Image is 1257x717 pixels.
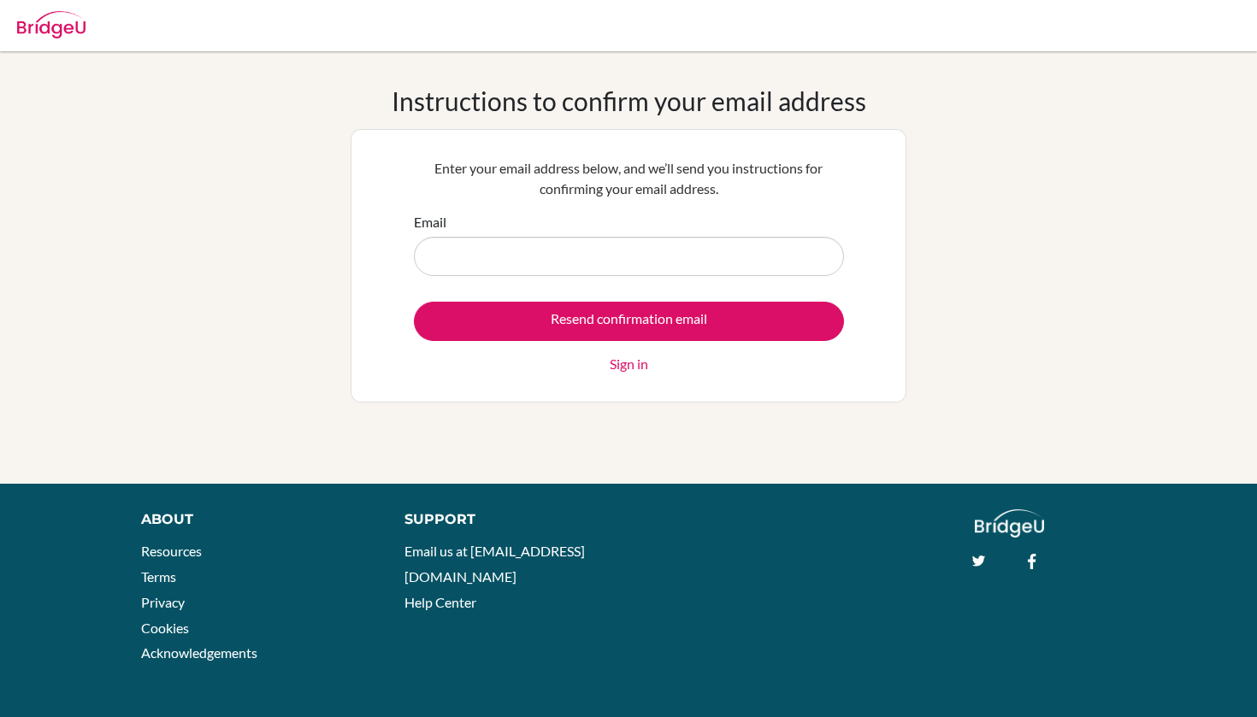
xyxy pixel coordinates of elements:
[392,85,866,116] h1: Instructions to confirm your email address
[141,509,366,530] div: About
[17,11,86,38] img: Bridge-U
[404,509,611,530] div: Support
[414,212,446,232] label: Email
[404,594,476,610] a: Help Center
[141,620,189,636] a: Cookies
[414,302,844,341] input: Resend confirmation email
[141,568,176,585] a: Terms
[141,644,257,661] a: Acknowledgements
[141,594,185,610] a: Privacy
[975,509,1044,538] img: logo_white@2x-f4f0deed5e89b7ecb1c2cc34c3e3d731f90f0f143d5ea2071677605dd97b5244.png
[610,354,648,374] a: Sign in
[141,543,202,559] a: Resources
[414,158,844,199] p: Enter your email address below, and we’ll send you instructions for confirming your email address.
[404,543,585,585] a: Email us at [EMAIL_ADDRESS][DOMAIN_NAME]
